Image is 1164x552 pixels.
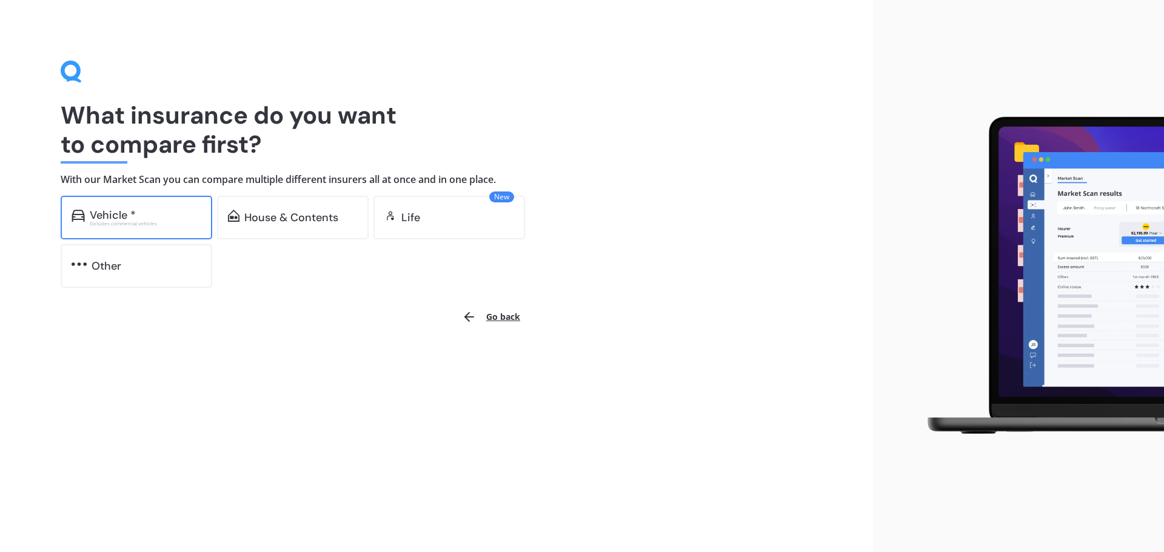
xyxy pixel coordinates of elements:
[61,173,812,186] h4: With our Market Scan you can compare multiple different insurers all at once and in one place.
[72,210,85,222] img: car.f15378c7a67c060ca3f3.svg
[455,302,527,331] button: Go back
[910,110,1164,443] img: laptop.webp
[228,210,239,222] img: home-and-contents.b802091223b8502ef2dd.svg
[90,221,201,226] div: Excludes commercial vehicles
[61,101,812,159] h1: What insurance do you want to compare first?
[90,209,136,221] div: Vehicle *
[72,258,87,270] img: other.81dba5aafe580aa69f38.svg
[384,210,396,222] img: life.f720d6a2d7cdcd3ad642.svg
[489,191,514,202] span: New
[92,260,121,272] div: Other
[244,211,338,224] div: House & Contents
[401,211,420,224] div: Life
